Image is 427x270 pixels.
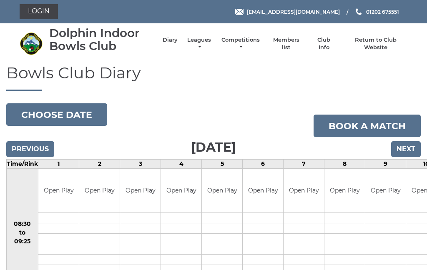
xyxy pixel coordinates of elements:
[7,160,38,169] td: Time/Rink
[365,160,406,169] td: 9
[161,160,202,169] td: 4
[235,9,244,15] img: Email
[324,169,365,212] td: Open Play
[49,27,154,52] div: Dolphin Indoor Bowls Club
[79,160,120,169] td: 2
[38,160,79,169] td: 1
[243,160,284,169] td: 6
[354,8,399,16] a: Phone us 01202 675551
[79,169,120,212] td: Open Play
[324,160,365,169] td: 8
[314,115,421,137] a: Book a match
[6,141,54,157] input: Previous
[269,36,303,51] a: Members list
[161,169,201,212] td: Open Play
[284,160,324,169] td: 7
[344,36,407,51] a: Return to Club Website
[221,36,261,51] a: Competitions
[163,36,178,44] a: Diary
[202,169,242,212] td: Open Play
[312,36,336,51] a: Club Info
[391,141,421,157] input: Next
[356,8,362,15] img: Phone us
[120,169,161,212] td: Open Play
[284,169,324,212] td: Open Play
[235,8,340,16] a: Email [EMAIL_ADDRESS][DOMAIN_NAME]
[38,169,79,212] td: Open Play
[20,4,58,19] a: Login
[366,8,399,15] span: 01202 675551
[365,169,406,212] td: Open Play
[202,160,243,169] td: 5
[243,169,283,212] td: Open Play
[120,160,161,169] td: 3
[186,36,212,51] a: Leagues
[6,64,421,91] h1: Bowls Club Diary
[20,32,43,55] img: Dolphin Indoor Bowls Club
[6,103,107,126] button: Choose date
[247,8,340,15] span: [EMAIL_ADDRESS][DOMAIN_NAME]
